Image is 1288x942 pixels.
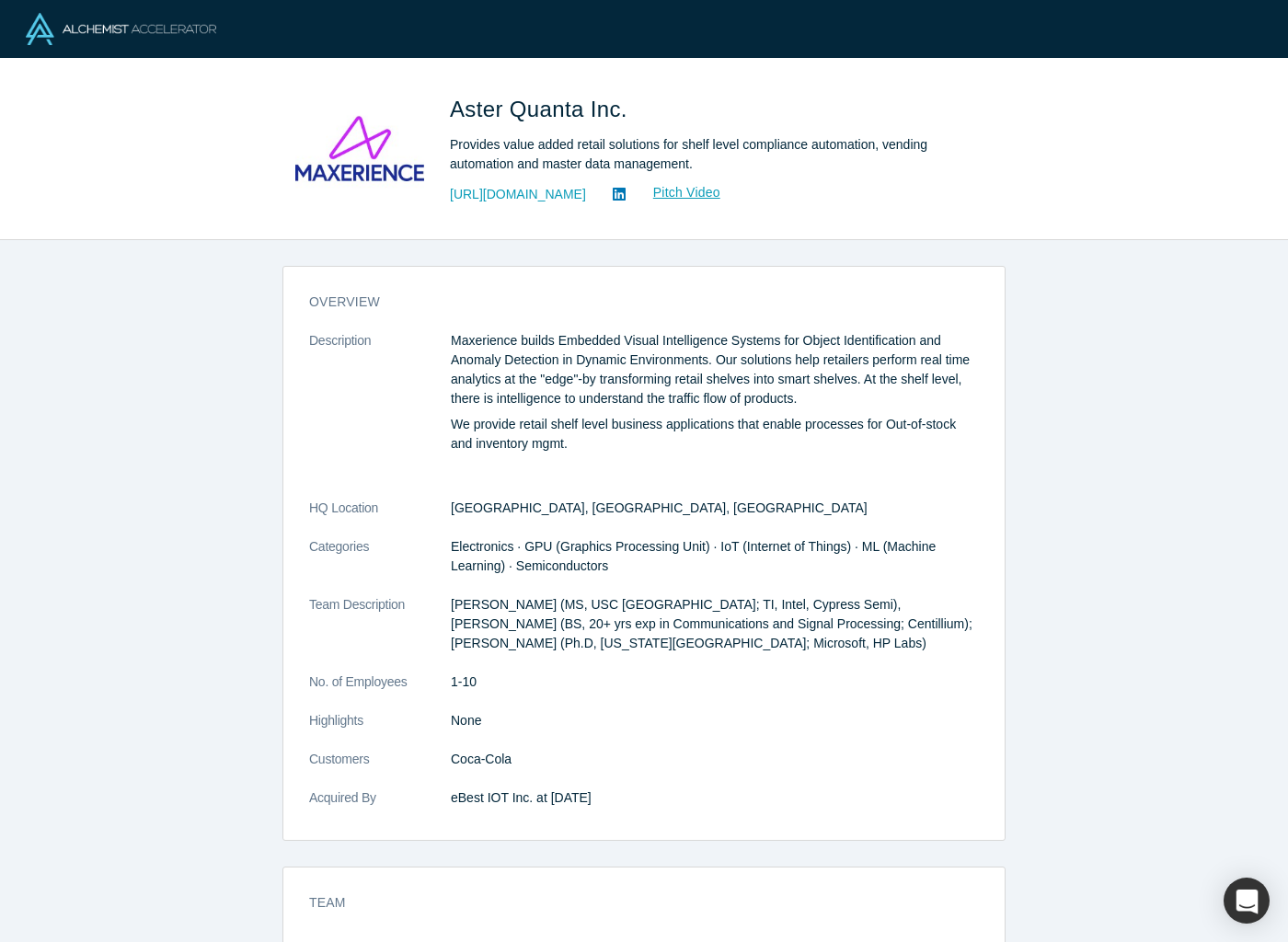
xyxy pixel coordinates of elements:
h3: Team [309,893,953,913]
dt: Acquired By [309,788,451,827]
dt: Description [309,331,451,499]
dt: Highlights [309,711,451,750]
span: Electronics · GPU (Graphics Processing Unit) · IoT (Internet of Things) · ML (Machine Learning) ·... [451,539,936,573]
dt: Categories [309,537,451,595]
h3: overview [309,293,953,312]
span: Aster Quanta Inc. [450,97,634,121]
dt: No. of Employees [309,672,451,711]
dt: Customers [309,750,451,788]
dd: [GEOGRAPHIC_DATA], [GEOGRAPHIC_DATA], [GEOGRAPHIC_DATA] [451,499,979,518]
img: Alchemist Logo [26,13,216,45]
p: [PERSON_NAME] (MS, USC [GEOGRAPHIC_DATA]; TI, Intel, Cypress Semi), [PERSON_NAME] (BS, 20+ yrs ex... [451,595,979,653]
dt: Team Description [309,595,451,672]
dd: 1-10 [451,672,979,692]
a: [URL][DOMAIN_NAME] [450,185,586,204]
dd: Coca-Cola [451,750,979,769]
dt: HQ Location [309,499,451,537]
p: Maxerience builds Embedded Visual Intelligence Systems for Object Identification and Anomaly Dete... [451,331,979,408]
p: We provide retail shelf level business applications that enable processes for Out-of-stock and in... [451,415,979,454]
p: None [451,711,979,730]
a: Pitch Video [633,182,721,203]
div: Provides value added retail solutions for shelf level compliance automation, vending automation a... [450,135,965,174]
img: Aster Quanta Inc.'s Logo [295,85,424,213]
dd: eBest IOT Inc. at [DATE] [451,788,979,808]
